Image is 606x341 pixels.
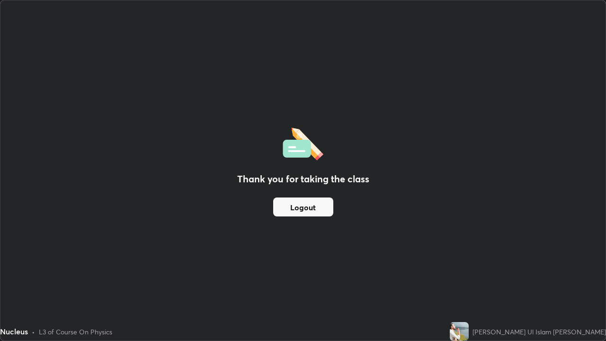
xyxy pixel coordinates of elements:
div: L3 of Course On Physics [39,327,112,337]
img: 8542fd9634654b18b5ab1538d47c8f9c.jpg [450,322,469,341]
div: • [32,327,35,337]
button: Logout [273,197,333,216]
h2: Thank you for taking the class [237,172,369,186]
img: offlineFeedback.1438e8b3.svg [283,125,323,161]
div: [PERSON_NAME] Ul Islam [PERSON_NAME] [472,327,606,337]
